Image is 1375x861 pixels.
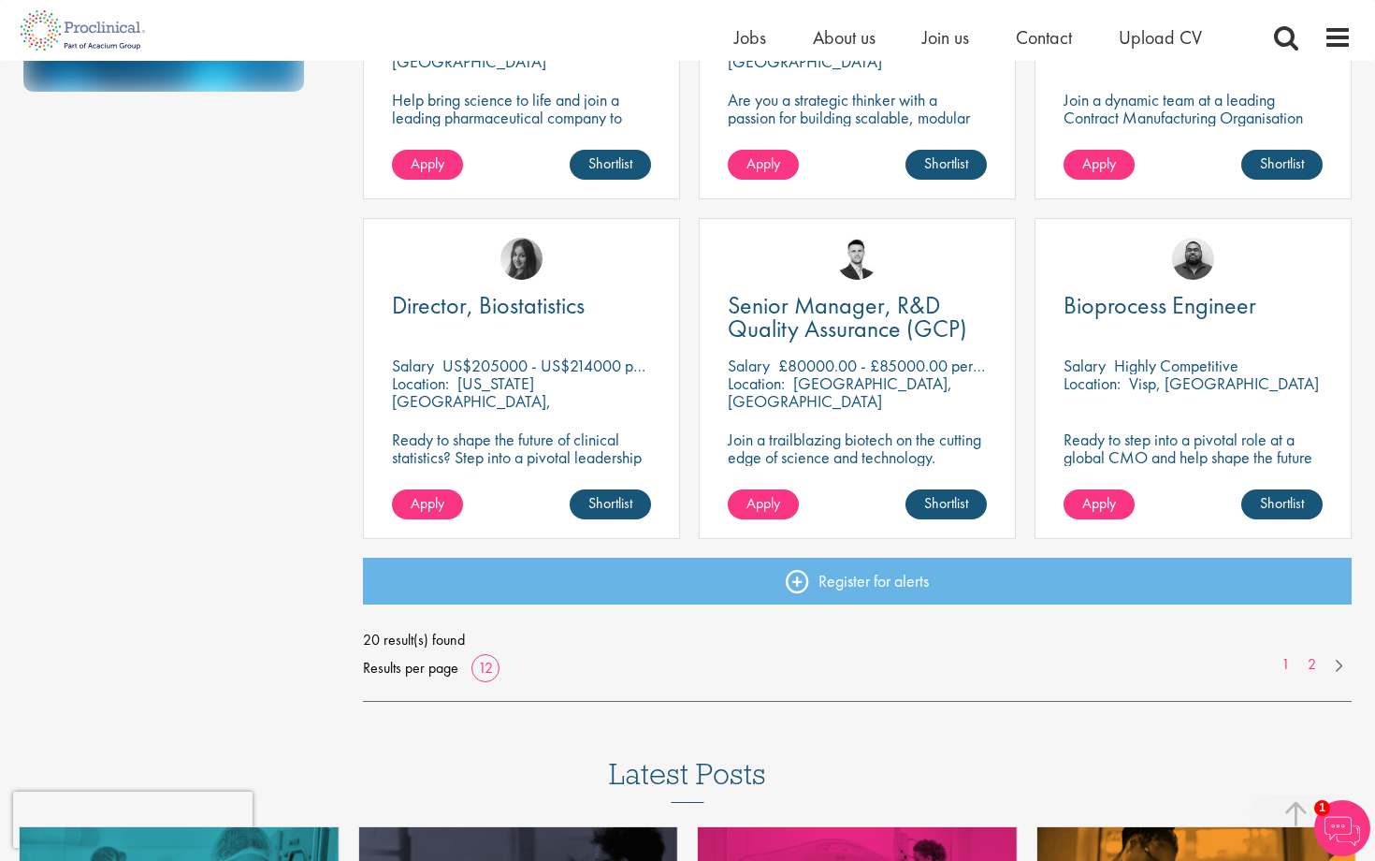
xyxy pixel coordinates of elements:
img: Ashley Bennett [1172,238,1214,280]
img: Heidi Hennigan [500,238,543,280]
a: Bioprocess Engineer [1064,294,1323,317]
span: 1 [1314,800,1330,816]
iframe: reCAPTCHA [13,792,253,848]
a: Shortlist [1241,489,1323,519]
span: Location: [392,372,449,394]
p: Join a trailblazing biotech on the cutting edge of science and technology. [728,430,987,466]
a: Shortlist [1241,150,1323,180]
a: Shortlist [570,150,651,180]
span: Salary [392,355,434,376]
a: Senior Manager, R&D Quality Assurance (GCP) [728,294,987,341]
span: Apply [411,493,444,513]
a: About us [813,25,876,50]
a: Apply [392,489,463,519]
a: 12 [471,658,499,678]
p: Ready to step into a pivotal role at a global CMO and help shape the future of healthcare manufac... [1064,430,1323,484]
span: Location: [728,372,785,394]
span: Apply [746,153,780,173]
img: Chatbot [1314,800,1370,856]
h3: Latest Posts [609,758,766,803]
a: 1 [1272,654,1299,676]
span: Apply [1082,153,1116,173]
a: Shortlist [905,150,987,180]
a: Join us [922,25,969,50]
span: Senior Manager, R&D Quality Assurance (GCP) [728,289,967,344]
a: Upload CV [1119,25,1202,50]
a: Apply [1064,489,1135,519]
span: Apply [746,493,780,513]
span: Director, Biostatistics [392,289,585,321]
p: US$205000 - US$214000 per annum [442,355,692,376]
a: Apply [728,489,799,519]
p: Ready to shape the future of clinical statistics? Step into a pivotal leadership role as Director... [392,430,651,502]
span: Bioprocess Engineer [1064,289,1256,321]
a: Contact [1016,25,1072,50]
a: Register for alerts [363,558,1353,605]
p: £80000.00 - £85000.00 per annum [778,355,1019,376]
span: Salary [1064,355,1106,376]
a: Shortlist [570,489,651,519]
p: [US_STATE][GEOGRAPHIC_DATA], [GEOGRAPHIC_DATA] [392,372,551,430]
a: Apply [1064,150,1135,180]
a: Shortlist [905,489,987,519]
a: 2 [1298,654,1325,676]
p: [GEOGRAPHIC_DATA], [GEOGRAPHIC_DATA] [728,372,952,412]
span: 20 result(s) found [363,626,1353,654]
span: Apply [1082,493,1116,513]
p: Are you a strategic thinker with a passion for building scalable, modular technology platforms? [728,91,987,144]
a: Apply [728,150,799,180]
span: Salary [728,355,770,376]
span: Location: [1064,372,1121,394]
p: Join a dynamic team at a leading Contract Manufacturing Organisation and contribute to groundbrea... [1064,91,1323,162]
p: Visp, [GEOGRAPHIC_DATA] [1129,372,1319,394]
span: Apply [411,153,444,173]
a: Jobs [734,25,766,50]
a: Apply [392,150,463,180]
a: Director, Biostatistics [392,294,651,317]
p: Help bring science to life and join a leading pharmaceutical company to play a key role in delive... [392,91,651,180]
p: Highly Competitive [1114,355,1238,376]
img: Joshua Godden [836,238,878,280]
span: Results per page [363,654,458,682]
